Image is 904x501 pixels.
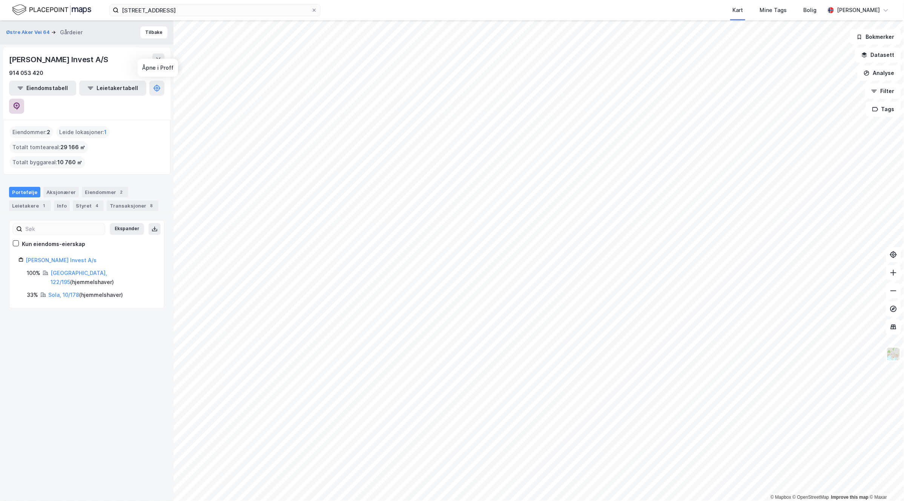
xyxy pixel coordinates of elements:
button: Østre Aker Vei 64 [6,29,51,36]
div: Gårdeier [60,28,83,37]
button: Ekspander [110,223,144,235]
input: Søk på adresse, matrikkel, gårdeiere, leietakere eller personer [119,5,311,16]
div: [PERSON_NAME] [837,6,880,15]
div: Bolig [803,6,817,15]
button: Tilbake [140,26,167,38]
div: 100% [27,269,40,278]
div: Styret [73,200,104,211]
div: ( hjemmelshaver ) [48,290,123,299]
div: Leietakere [9,200,51,211]
button: Eiendomstabell [9,81,76,96]
a: Mapbox [770,495,791,500]
div: 2 [118,188,125,196]
span: 1 [104,128,107,137]
div: Eiendommer [82,187,128,197]
iframe: Chat Widget [866,465,904,501]
div: Aksjonærer [43,187,79,197]
span: 10 760 ㎡ [57,158,82,167]
div: Transaksjoner [107,200,158,211]
div: 33% [27,290,38,299]
div: Info [54,200,70,211]
button: Tags [866,102,901,117]
div: Mine Tags [760,6,787,15]
div: Portefølje [9,187,40,197]
div: Leide lokasjoner : [56,126,110,138]
button: Filter [865,84,901,99]
div: Totalt tomteareal : [9,141,88,153]
div: Kart [732,6,743,15]
div: Totalt byggareal : [9,156,85,168]
div: Kun eiendoms-eierskap [22,240,85,249]
div: 8 [148,202,155,209]
span: 2 [47,128,50,137]
div: 1 [40,202,48,209]
div: Eiendommer : [9,126,53,138]
button: Datasett [855,47,901,63]
a: Sola, 10/178 [48,292,79,298]
button: Bokmerker [850,29,901,44]
a: OpenStreetMap [793,495,829,500]
div: 4 [93,202,101,209]
a: [PERSON_NAME] Invest A/s [26,257,97,263]
div: ( hjemmelshaver ) [51,269,155,287]
a: [GEOGRAPHIC_DATA], 122/195 [51,270,107,285]
div: [PERSON_NAME] Invest A/S [9,53,110,66]
button: Leietakertabell [79,81,146,96]
span: 29 166 ㎡ [60,143,85,152]
button: Analyse [857,66,901,81]
img: Z [886,347,901,361]
a: Improve this map [831,495,869,500]
input: Søk [22,223,105,235]
img: logo.f888ab2527a4732fd821a326f86c7f29.svg [12,3,91,17]
div: 914 053 420 [9,69,43,78]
